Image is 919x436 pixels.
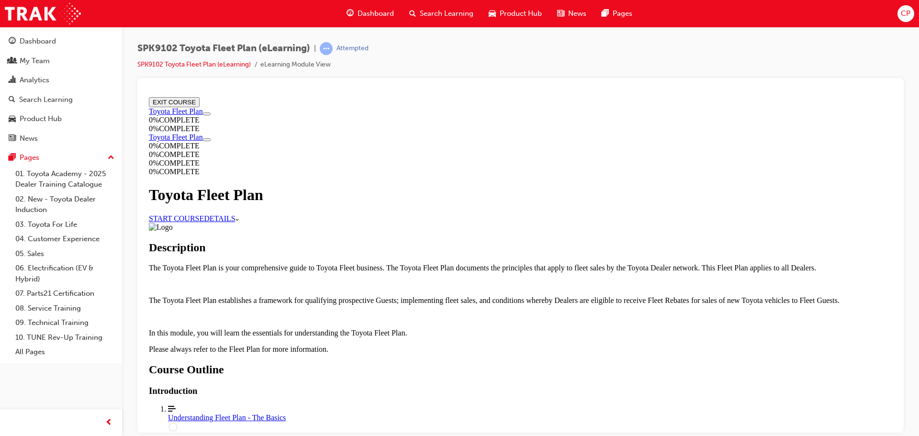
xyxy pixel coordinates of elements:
[500,8,542,19] span: Product Hub
[4,292,747,303] h3: Introduction
[11,330,118,345] a: 10. TUNE Rev-Up Training
[260,59,331,70] li: eLearning Module View
[9,154,16,162] span: pages-icon
[347,8,354,20] span: guage-icon
[489,8,496,20] span: car-icon
[59,121,90,129] span: DETAILS
[4,270,747,283] h2: Course Outline
[20,133,38,144] div: News
[4,57,138,66] div: 0 % COMPLETE
[105,417,112,429] span: prev-icon
[4,14,747,40] section: Course Information
[409,8,416,20] span: search-icon
[4,48,138,57] div: 0 % COMPLETE
[4,170,747,179] p: The Toyota Fleet Plan is your comprehensive guide to Toyota Fleet business. The Toyota Fleet Plan...
[4,235,747,244] p: In this module, you will learn the essentials for understanding the Toyota Fleet Plan.
[568,8,586,19] span: News
[4,52,118,70] a: My Team
[5,3,81,24] img: Trak
[11,301,118,316] a: 08. Service Training
[557,8,564,20] span: news-icon
[23,312,747,339] a: Understanding Fleet Plan - The Basics
[4,40,138,66] section: Course Information
[613,8,632,19] span: Pages
[4,74,747,83] div: 0 % COMPLETE
[11,246,118,261] a: 05. Sales
[4,148,747,161] h2: Description
[11,192,118,217] a: 02. New - Toyota Dealer Induction
[901,8,910,19] span: CP
[11,345,118,359] a: All Pages
[4,31,118,149] button: DashboardMy TeamAnalyticsSearch LearningProduct HubNews
[4,130,118,147] a: News
[11,261,118,286] a: 06. Electrification (EV & Hybrid)
[4,66,747,74] div: 0 % COMPLETE
[549,4,594,23] a: news-iconNews
[4,40,58,48] a: Toyota Fleet Plan
[4,71,118,89] a: Analytics
[20,36,56,47] div: Dashboard
[19,94,73,105] div: Search Learning
[4,110,118,128] a: Product Hub
[602,8,609,20] span: pages-icon
[4,252,747,260] p: Please always refer to the Fleet Plan for more information.
[4,4,55,14] button: EXIT COURSE
[4,31,747,40] div: 0 % COMPLETE
[9,134,16,143] span: news-icon
[4,93,747,111] h1: Toyota Fleet Plan
[20,75,49,86] div: Analytics
[9,76,16,85] span: chart-icon
[4,121,59,129] a: START COURSE
[481,4,549,23] a: car-iconProduct Hub
[420,8,473,19] span: Search Learning
[9,96,15,104] span: search-icon
[4,149,118,167] button: Pages
[594,4,640,23] a: pages-iconPages
[11,232,118,246] a: 04. Customer Experience
[20,56,50,67] div: My Team
[20,152,39,163] div: Pages
[4,22,747,31] div: 0 % COMPLETE
[23,320,747,329] div: Understanding Fleet Plan - The Basics
[314,43,316,54] span: |
[11,286,118,301] a: 07. Parts21 Certification
[4,91,118,109] a: Search Learning
[336,44,369,53] div: Attempted
[11,315,118,330] a: 09. Technical Training
[402,4,481,23] a: search-iconSearch Learning
[108,152,114,164] span: up-icon
[137,43,310,54] span: SPK9102 Toyota Fleet Plan (eLearning)
[4,14,58,22] a: Toyota Fleet Plan
[11,217,118,232] a: 03. Toyota For Life
[4,203,747,212] p: The Toyota Fleet Plan establishes a framework for qualifying prospective Guests; implementing fle...
[137,60,251,68] a: SPK9102 Toyota Fleet Plan (eLearning)
[4,130,28,138] img: Logo
[59,121,93,129] a: DETAILS
[358,8,394,19] span: Dashboard
[897,5,914,22] button: CP
[320,42,333,55] span: learningRecordVerb_ATTEMPT-icon
[339,4,402,23] a: guage-iconDashboard
[11,167,118,192] a: 01. Toyota Academy - 2025 Dealer Training Catalogue
[20,113,62,124] div: Product Hub
[4,33,118,50] a: Dashboard
[9,115,16,123] span: car-icon
[9,37,16,46] span: guage-icon
[9,57,16,66] span: people-icon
